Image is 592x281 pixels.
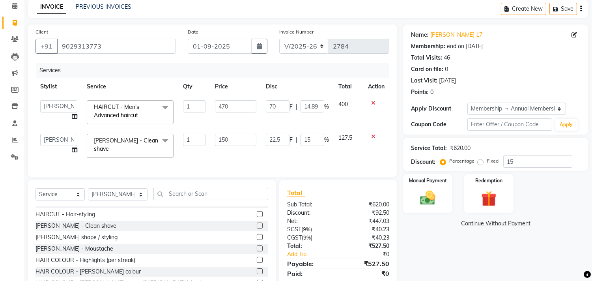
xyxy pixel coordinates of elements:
[138,112,142,119] a: x
[411,31,429,39] div: Name:
[501,3,546,15] button: Create New
[338,259,396,268] div: ₹527.50
[338,209,396,217] div: ₹92.50
[289,136,293,144] span: F
[57,39,176,54] input: Search by Name/Mobile/Email/Code
[411,144,447,152] div: Service Total:
[287,234,302,241] span: CGST
[109,145,112,152] a: x
[363,78,389,96] th: Action
[411,105,467,113] div: Apply Discount
[35,222,116,230] div: [PERSON_NAME] - Clean shave
[447,42,483,51] div: end on [DATE]
[411,77,437,85] div: Last Visit:
[430,88,433,96] div: 0
[411,88,429,96] div: Points:
[82,78,178,96] th: Service
[281,259,338,268] div: Payable:
[35,28,48,36] label: Client
[445,65,448,73] div: 0
[94,137,158,152] span: [PERSON_NAME] - Clean shave
[281,217,338,225] div: Net:
[476,189,501,208] img: _gift.svg
[35,256,135,264] div: HAIR COLOUR - Highlights (per streak)
[281,250,348,259] a: Add Tip
[281,242,338,250] div: Total:
[303,234,311,241] span: 9%
[281,234,338,242] div: ( )
[287,226,301,233] span: SGST
[35,268,141,276] div: HAIR COLOUR - [PERSON_NAME] colour
[281,200,338,209] div: Sub Total:
[334,78,363,96] th: Total
[35,210,95,219] div: HAIRCUT - Hair-styling
[415,189,440,207] img: _cash.svg
[475,177,502,184] label: Redemption
[338,134,352,141] span: 127.5
[35,233,118,242] div: [PERSON_NAME] shape / styling
[338,217,396,225] div: ₹447.03
[467,118,552,131] input: Enter Offer / Coupon Code
[153,188,268,200] input: Search or Scan
[405,219,586,228] a: Continue Without Payment
[487,157,499,165] label: Fixed
[449,157,474,165] label: Percentage
[261,78,334,96] th: Disc
[348,250,396,259] div: ₹0
[303,226,310,232] span: 9%
[549,3,577,15] button: Save
[411,158,435,166] div: Discount:
[36,63,395,78] div: Services
[324,103,329,111] span: %
[296,136,297,144] span: |
[188,28,198,36] label: Date
[338,269,396,278] div: ₹0
[94,103,139,119] span: HAIRCUT - Men's Advanced haircut
[430,31,482,39] a: [PERSON_NAME] 17
[281,269,338,278] div: Paid:
[338,225,396,234] div: ₹40.23
[411,120,467,129] div: Coupon Code
[338,234,396,242] div: ₹40.23
[439,77,456,85] div: [DATE]
[281,225,338,234] div: ( )
[450,144,471,152] div: ₹620.00
[411,54,442,62] div: Total Visits:
[411,42,445,51] div: Membership:
[35,39,58,54] button: +91
[444,54,450,62] div: 46
[338,200,396,209] div: ₹620.00
[178,78,210,96] th: Qty
[279,28,314,36] label: Invoice Number
[411,65,443,73] div: Card on file:
[409,177,447,184] label: Manual Payment
[338,242,396,250] div: ₹527.50
[35,78,82,96] th: Stylist
[76,3,131,10] a: PREVIOUS INVOICES
[210,78,261,96] th: Price
[324,136,329,144] span: %
[338,101,348,108] span: 400
[555,119,578,131] button: Apply
[289,103,293,111] span: F
[35,245,113,253] div: [PERSON_NAME] - Moustache
[281,209,338,217] div: Discount:
[287,189,305,197] span: Total
[296,103,297,111] span: |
